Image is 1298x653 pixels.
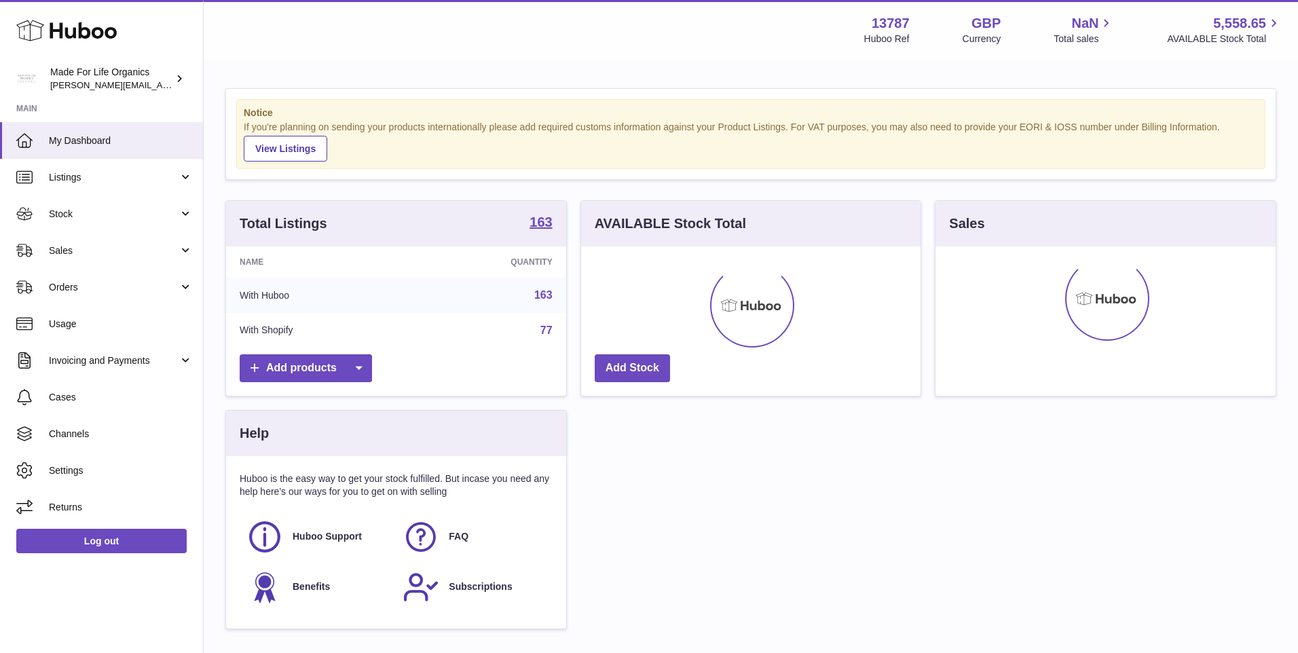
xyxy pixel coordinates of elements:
span: Invoicing and Payments [49,354,179,367]
a: NaN Total sales [1054,14,1114,45]
span: 5,558.65 [1213,14,1266,33]
span: Cases [49,391,193,404]
h3: Sales [949,214,984,233]
img: geoff.winwood@madeforlifeorganics.com [16,69,37,89]
div: Made For Life Organics [50,66,172,92]
span: Subscriptions [449,580,512,593]
a: Benefits [246,569,389,605]
span: My Dashboard [49,134,193,147]
a: View Listings [244,136,327,162]
strong: GBP [971,14,1001,33]
h3: AVAILABLE Stock Total [595,214,746,233]
span: Channels [49,428,193,441]
span: Total sales [1054,33,1114,45]
div: Currency [963,33,1001,45]
a: FAQ [403,519,545,555]
span: Benefits [293,580,330,593]
span: AVAILABLE Stock Total [1167,33,1282,45]
h3: Total Listings [240,214,327,233]
a: Add Stock [595,354,670,382]
a: 5,558.65 AVAILABLE Stock Total [1167,14,1282,45]
th: Name [226,246,409,278]
span: [PERSON_NAME][EMAIL_ADDRESS][PERSON_NAME][DOMAIN_NAME] [50,79,345,90]
span: Returns [49,501,193,514]
a: Log out [16,529,187,553]
span: NaN [1071,14,1098,33]
div: If you're planning on sending your products internationally please add required customs informati... [244,121,1258,162]
h3: Help [240,424,269,443]
th: Quantity [409,246,566,278]
span: Stock [49,208,179,221]
a: Huboo Support [246,519,389,555]
span: Usage [49,318,193,331]
td: With Shopify [226,313,409,348]
a: 77 [540,324,553,336]
a: Subscriptions [403,569,545,605]
span: Orders [49,281,179,294]
span: Huboo Support [293,530,362,543]
a: 163 [534,289,553,301]
span: Settings [49,464,193,477]
strong: Notice [244,107,1258,119]
span: Sales [49,244,179,257]
strong: 163 [530,215,552,229]
p: Huboo is the easy way to get your stock fulfilled. But incase you need any help here's our ways f... [240,472,553,498]
span: Listings [49,171,179,184]
strong: 13787 [872,14,910,33]
span: FAQ [449,530,468,543]
td: With Huboo [226,278,409,313]
a: Add products [240,354,372,382]
div: Huboo Ref [864,33,910,45]
a: 163 [530,215,552,231]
